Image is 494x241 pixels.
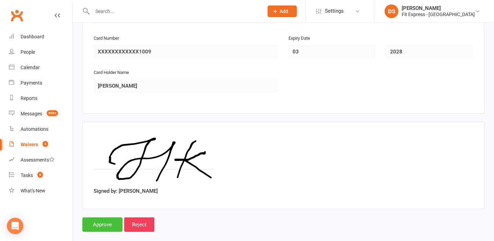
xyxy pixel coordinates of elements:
input: Reject [124,217,154,232]
span: 999+ [47,110,58,116]
div: Tasks [21,173,33,178]
div: Calendar [21,65,40,70]
span: 9 [37,172,43,178]
a: Tasks 9 [9,168,72,183]
a: Automations [9,122,72,137]
a: Assessments [9,152,72,168]
div: Reports [21,96,37,101]
span: 4 [43,141,48,147]
input: Search... [90,7,259,16]
div: Payments [21,80,42,86]
div: Fit Express - [GEOGRAPHIC_DATA] [402,11,475,17]
div: Assessments [21,157,55,163]
a: Clubworx [8,7,25,24]
div: [PERSON_NAME] [402,5,475,11]
div: Messages [21,111,42,116]
label: Expiry Date [289,35,310,42]
a: Dashboard [9,29,72,45]
div: People [21,49,35,55]
a: Calendar [9,60,72,75]
a: What's New [9,183,72,199]
a: Messages 999+ [9,106,72,122]
div: What's New [21,188,45,193]
label: Signed by: [PERSON_NAME] [94,187,158,195]
a: Waivers 4 [9,137,72,152]
div: DS [385,4,398,18]
a: Payments [9,75,72,91]
img: image1754714307.png [94,133,213,185]
label: Card Number [94,35,119,42]
button: Add [268,5,297,17]
span: Settings [325,3,344,19]
input: Approve [82,217,122,232]
div: Waivers [21,142,38,147]
div: Open Intercom Messenger [7,218,23,234]
a: People [9,45,72,60]
label: Card Holder Name [94,69,129,76]
div: Automations [21,126,48,132]
div: Dashboard [21,34,44,39]
a: Reports [9,91,72,106]
span: Add [280,9,288,14]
